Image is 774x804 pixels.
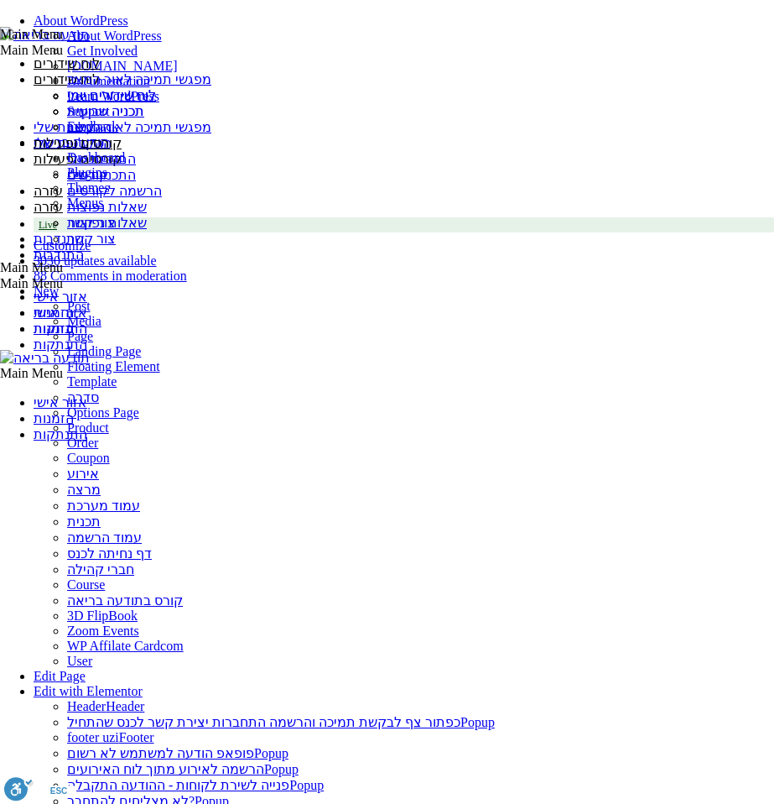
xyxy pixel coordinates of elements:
[67,104,144,118] a: תכניה שבועית
[67,746,254,760] span: פופאפ הודעה למשתמש לא רשום
[67,530,142,545] a: עמוד הרשמה
[67,483,101,497] a: מרצה
[67,778,324,792] a: פנייה לשירת לקוחות - ההודעה התקבלהPopup
[34,136,122,150] a: קורסים ופעילות
[67,467,99,481] a: אירוע
[67,715,495,729] a: כפתור צף לבקשת תמיכה והרשמה התחברות יצירת קשר לכנס שהתחילPopup
[34,184,63,198] a: עזרה
[289,778,324,792] span: Popup
[67,762,299,776] a: הרשמה לאירוע מתוך לוח האירועיםPopup
[67,216,116,230] a: צור קשר
[254,746,288,760] span: Popup
[67,152,136,166] a: התכניות שלי
[67,730,119,744] span: footer uzi
[67,624,139,638] a: Zoom Events
[67,562,134,577] a: חברי קהילה
[67,730,154,744] a: footer uziFooter
[67,499,140,513] a: עמוד מערכת
[34,13,128,28] span: About WordPress
[34,684,143,698] a: Edit with Elementor
[67,746,288,760] a: פופאפ הודעה למשתמש לא רשוםPopup
[67,514,101,529] a: תכנית
[67,608,138,623] a: 3D FlipBook
[34,411,74,425] a: הזמנות
[34,305,74,320] a: הזמנות
[34,427,87,441] a: התנתקות
[67,778,289,792] span: פנייה לשירת לקוחות - ההודעה התקבלה
[67,546,152,561] a: דף נחיתה לכנס
[34,299,774,669] ul: New
[67,72,211,86] a: מפגשי תמיכה לאור המצב
[34,56,100,70] a: לוח שידורים
[67,699,106,713] span: Header
[67,88,156,102] a: לוח שידורים יומי
[106,699,144,713] span: Header
[264,762,299,776] span: Popup
[67,715,460,729] span: כפתור צף לבקשת תמיכה והרשמה התחברות יצירת קשר לכנס שהתחיל
[67,762,264,776] span: הרשמה לאירוע מתוך לוח האירועים
[67,654,92,668] a: User
[34,669,86,683] a: Edit Page
[67,699,144,713] a: HeaderHeader
[67,168,108,182] a: קורסים
[34,395,87,410] a: אזור אישי
[34,120,112,134] a: ההקלטות שלי
[67,593,183,608] a: קורס בתודעה בריאה
[460,715,495,729] span: Popup
[34,232,84,246] a: התנדבות
[67,639,184,653] a: WP Affilate Cardcom
[67,200,147,214] a: שאלות נפוצות
[34,321,87,336] a: התנתקות
[67,451,110,465] a: Coupon
[67,577,105,592] a: Course
[34,290,87,304] a: אזור אישי
[119,730,154,744] span: Footer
